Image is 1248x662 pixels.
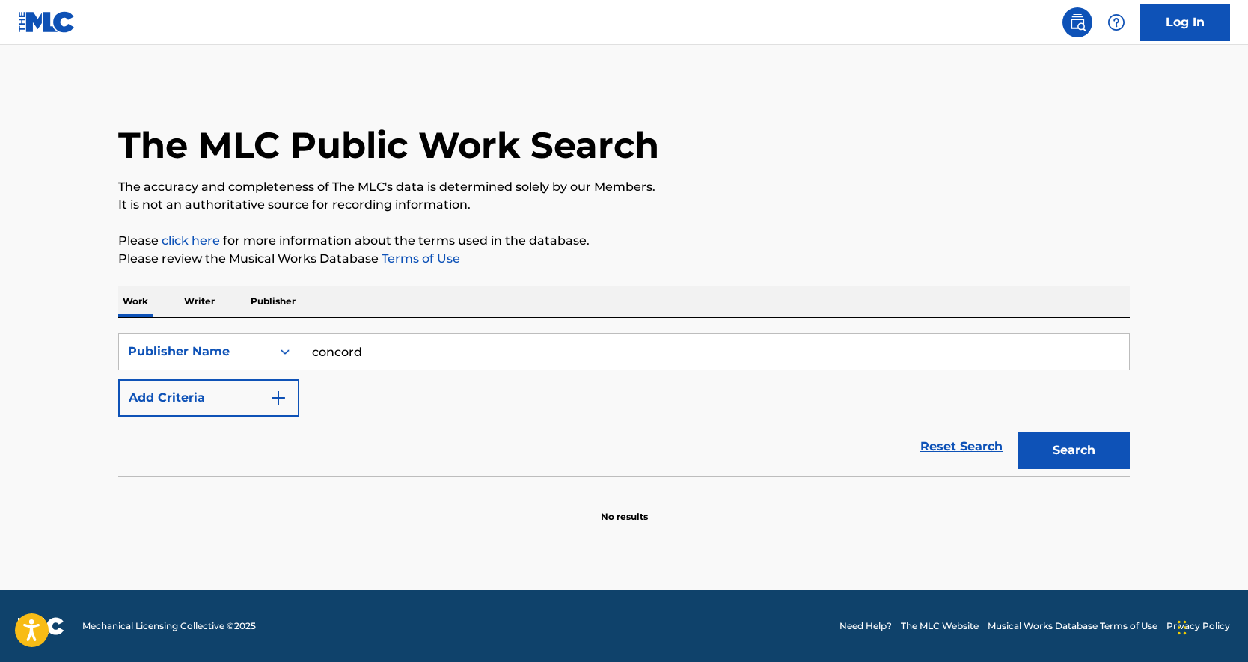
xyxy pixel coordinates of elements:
p: No results [601,492,648,524]
a: Log In [1140,4,1230,41]
img: help [1107,13,1125,31]
a: Terms of Use [379,251,460,266]
img: logo [18,617,64,635]
p: It is not an authoritative source for recording information. [118,196,1130,214]
p: Writer [180,286,219,317]
a: Reset Search [913,430,1010,463]
button: Search [1018,432,1130,469]
p: Publisher [246,286,300,317]
a: The MLC Website [901,619,979,633]
p: Please for more information about the terms used in the database. [118,232,1130,250]
span: Mechanical Licensing Collective © 2025 [82,619,256,633]
img: 9d2ae6d4665cec9f34b9.svg [269,389,287,407]
p: Work [118,286,153,317]
iframe: Chat Widget [1173,590,1248,662]
p: The accuracy and completeness of The MLC's data is determined solely by our Members. [118,178,1130,196]
div: Help [1101,7,1131,37]
img: search [1068,13,1086,31]
a: click here [162,233,220,248]
h1: The MLC Public Work Search [118,123,659,168]
form: Search Form [118,333,1130,476]
p: Please review the Musical Works Database [118,250,1130,268]
a: Privacy Policy [1166,619,1230,633]
a: Musical Works Database Terms of Use [988,619,1157,633]
a: Public Search [1062,7,1092,37]
img: MLC Logo [18,11,76,33]
div: Drag [1178,605,1187,650]
a: Need Help? [839,619,892,633]
div: Publisher Name [128,343,263,361]
button: Add Criteria [118,379,299,417]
